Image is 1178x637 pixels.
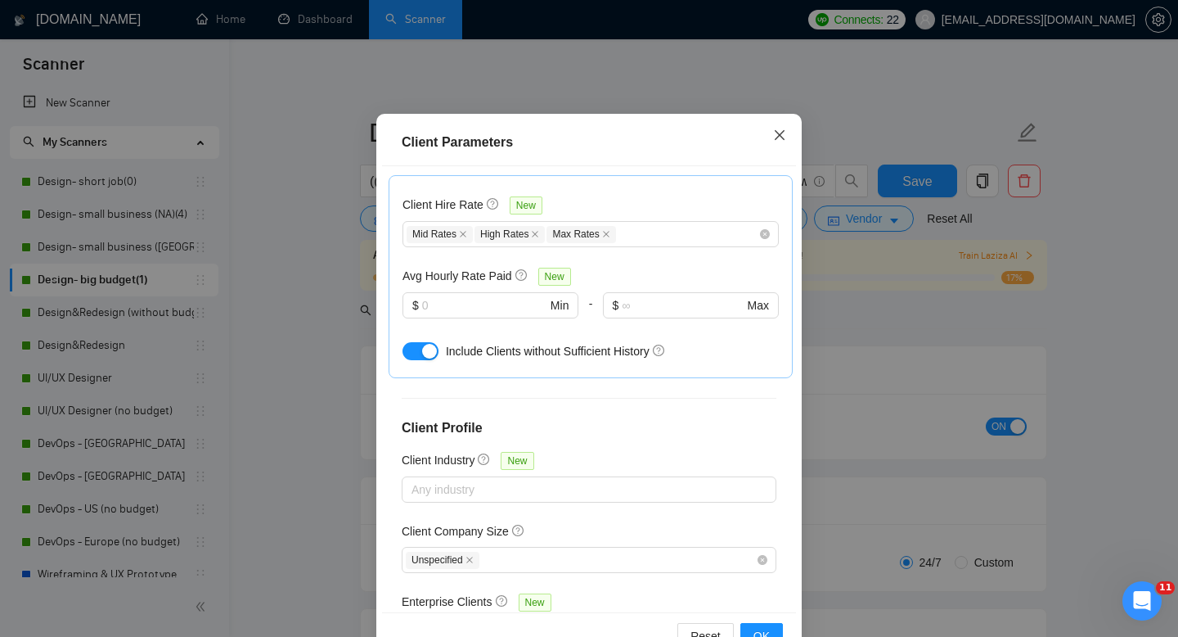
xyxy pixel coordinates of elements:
span: close [465,556,474,564]
button: Close [758,114,802,158]
h5: Client Industry [402,451,474,469]
span: Include Clients without Sufficient History [446,345,650,358]
span: Mid Rates [407,226,473,243]
span: High Rates [474,226,545,243]
h5: Avg Hourly Rate Paid [402,267,512,285]
input: ∞ [622,296,744,314]
div: Client Parameters [402,133,776,152]
span: Max Rates [546,226,615,243]
span: $ [613,296,619,314]
span: Unspecified [406,552,479,569]
span: New [538,268,571,286]
h5: Client Company Size [402,522,509,540]
span: close [531,230,539,238]
input: 0 [422,296,547,314]
span: 11 [1156,581,1175,594]
h5: Client Hire Rate [402,196,483,214]
span: question-circle [487,197,500,210]
span: close-circle [758,555,767,565]
span: Max [748,296,769,314]
iframe: Intercom live chat [1122,581,1162,621]
span: Min [551,296,569,314]
span: New [519,594,551,612]
span: question-circle [478,453,491,466]
span: New [501,452,533,470]
span: question-circle [515,269,528,282]
span: question-circle [512,524,525,537]
span: close-circle [760,229,770,239]
span: close [773,129,786,142]
span: question-circle [653,344,666,357]
span: $ [412,296,419,314]
h5: Enterprise Clients [402,593,492,611]
span: question-circle [496,594,509,608]
h4: Client Profile [402,418,776,438]
span: New [510,197,542,215]
div: - [578,292,602,338]
span: close [459,230,467,238]
span: close [602,230,610,238]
